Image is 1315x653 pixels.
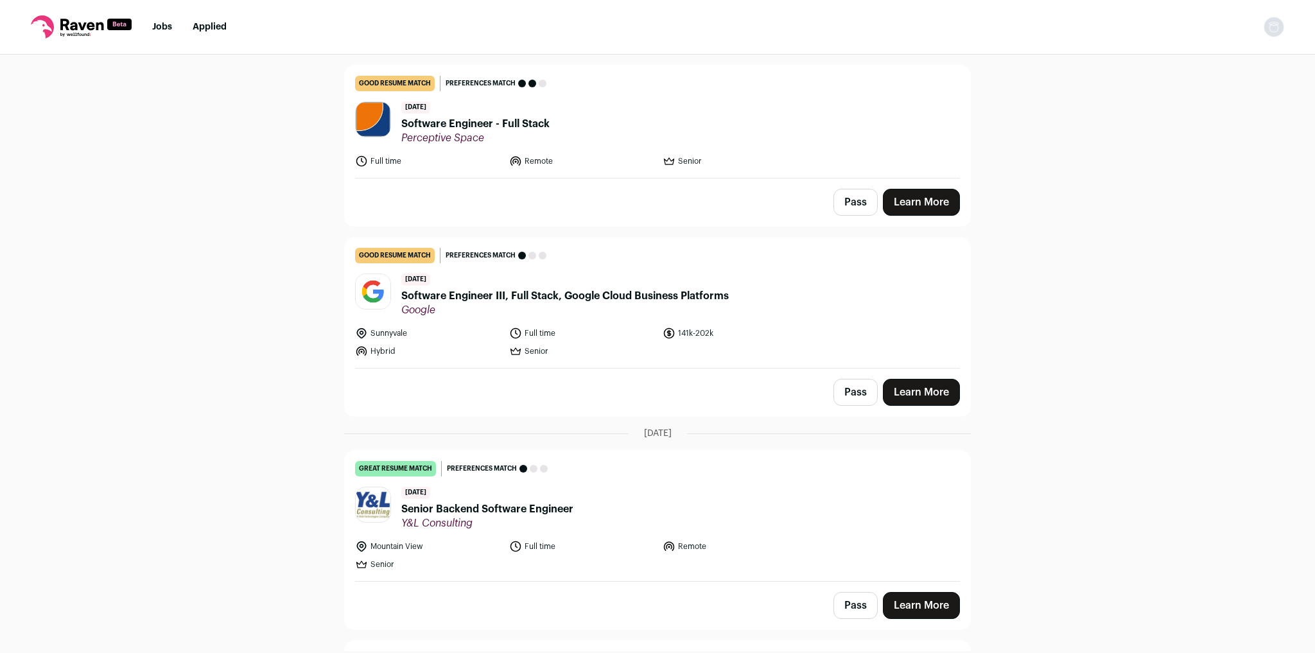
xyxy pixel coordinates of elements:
a: Applied [193,22,227,31]
li: Senior [355,558,501,571]
li: Hybrid [355,345,501,358]
img: 69c37330f5b1d7293dbcb03547a4e525dbd2df3542550e8313385aa8c696a3d5.jpg [356,491,390,519]
li: Full time [509,327,656,340]
span: Preferences match [446,249,516,262]
li: Full time [509,540,656,553]
div: good resume match [355,76,435,91]
a: Learn More [883,189,960,216]
li: Mountain View [355,540,501,553]
span: Y&L Consulting [401,517,573,530]
span: Software Engineer - Full Stack [401,116,550,132]
button: Open dropdown [1264,17,1284,37]
a: good resume match Preferences match [DATE] Software Engineer III, Full Stack, Google Cloud Busine... [345,238,970,368]
div: great resume match [355,461,436,476]
span: Preferences match [446,77,516,90]
li: Full time [355,155,501,168]
span: Google [401,304,729,317]
img: 8d2c6156afa7017e60e680d3937f8205e5697781b6c771928cb24e9df88505de.jpg [356,274,390,309]
span: [DATE] [401,487,430,499]
a: Learn More [883,592,960,619]
a: Jobs [152,22,172,31]
button: Pass [833,592,878,619]
div: good resume match [355,248,435,263]
span: Software Engineer III, Full Stack, Google Cloud Business Platforms [401,288,729,304]
span: [DATE] [401,274,430,286]
a: good resume match Preferences match [DATE] Software Engineer - Full Stack Perceptive Space Full t... [345,65,970,178]
span: [DATE] [401,101,430,114]
li: Senior [663,155,809,168]
span: [DATE] [644,427,672,440]
button: Pass [833,379,878,406]
a: Learn More [883,379,960,406]
img: nopic.png [1264,17,1284,37]
img: b66d271da138bff6516c32c7371c948c11655596ef4d2ede264272552620a1c8.jpg [356,102,390,137]
li: 141k-202k [663,327,809,340]
a: great resume match Preferences match [DATE] Senior Backend Software Engineer Y&L Consulting Mount... [345,451,970,581]
li: Remote [509,155,656,168]
li: Remote [663,540,809,553]
span: Preferences match [447,462,517,475]
button: Pass [833,189,878,216]
li: Senior [509,345,656,358]
span: Senior Backend Software Engineer [401,501,573,517]
span: Perceptive Space [401,132,550,144]
li: Sunnyvale [355,327,501,340]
